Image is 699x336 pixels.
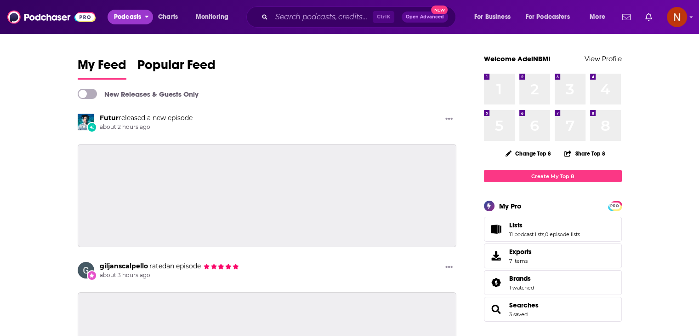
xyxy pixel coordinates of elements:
[544,231,545,238] span: ,
[272,10,373,24] input: Search podcasts, credits, & more...
[484,54,551,63] a: Welcome AdelNBM!
[137,57,216,80] a: Popular Feed
[509,221,523,229] span: Lists
[526,11,570,23] span: For Podcasters
[667,7,687,27] img: User Profile
[468,10,522,24] button: open menu
[100,262,148,270] a: giljanscalpello
[509,231,544,238] a: 11 podcast lists
[484,170,622,182] a: Create My Top 8
[583,10,617,24] button: open menu
[203,263,239,270] span: giljanscalpello's Rating: 5 out of 5
[585,54,622,63] a: View Profile
[520,10,583,24] button: open menu
[487,303,506,316] a: Searches
[431,6,448,14] span: New
[484,270,622,295] span: Brands
[87,270,97,280] div: New Rating
[509,274,531,283] span: Brands
[509,311,528,318] a: 3 saved
[499,202,522,210] div: My Pro
[100,272,239,279] span: about 3 hours ago
[100,123,193,131] span: about 2 hours ago
[78,57,126,78] span: My Feed
[642,9,656,25] a: Show notifications dropdown
[487,276,506,289] a: Brands
[667,7,687,27] button: Show profile menu
[509,301,539,309] a: Searches
[442,114,456,125] button: Show More Button
[7,8,96,26] img: Podchaser - Follow, Share and Rate Podcasts
[196,11,228,23] span: Monitoring
[152,10,183,24] a: Charts
[590,11,605,23] span: More
[509,274,534,283] a: Brands
[78,89,199,99] a: New Releases & Guests Only
[78,114,94,130] img: Futur
[78,262,94,278] img: giljanscalpello
[137,57,216,78] span: Popular Feed
[564,145,605,162] button: Share Top 8
[78,57,126,80] a: My Feed
[158,11,178,23] span: Charts
[667,7,687,27] span: Logged in as AdelNBM
[255,6,465,28] div: Search podcasts, credits, & more...
[406,15,444,19] span: Open Advanced
[108,10,153,24] button: open menu
[487,249,506,262] span: Exports
[509,248,532,256] span: Exports
[509,284,534,291] a: 1 watched
[100,114,119,122] a: Futur
[619,9,634,25] a: Show notifications dropdown
[149,262,166,270] span: rated
[373,11,394,23] span: Ctrl K
[402,12,448,23] button: Open AdvancedNew
[148,262,201,270] span: an episode
[545,231,580,238] a: 0 episode lists
[442,262,456,273] button: Show More Button
[509,221,580,229] a: Lists
[100,114,193,122] h3: released a new episode
[484,297,622,322] span: Searches
[114,11,141,23] span: Podcasts
[509,258,532,264] span: 7 items
[487,223,506,236] a: Lists
[189,10,240,24] button: open menu
[474,11,511,23] span: For Business
[484,217,622,242] span: Lists
[87,122,97,132] div: New Episode
[500,148,557,159] button: Change Top 8
[484,243,622,268] a: Exports
[609,202,620,209] a: PRO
